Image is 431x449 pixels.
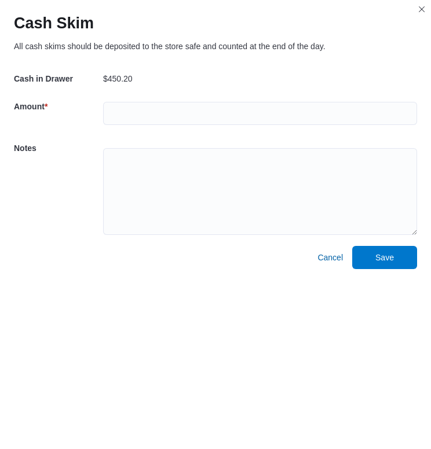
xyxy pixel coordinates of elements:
[14,95,101,118] h5: Amount
[415,2,429,16] button: Closes this modal window
[14,137,101,160] h5: Notes
[317,252,343,263] span: Cancel
[14,67,101,90] h5: Cash in Drawer
[14,14,94,32] h1: Cash Skim
[103,74,133,83] p: $450.20
[352,246,417,269] button: Save
[313,246,348,269] button: Cancel
[375,252,394,263] span: Save
[14,42,417,51] div: All cash skims should be deposited to the store safe and counted at the end of the day.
